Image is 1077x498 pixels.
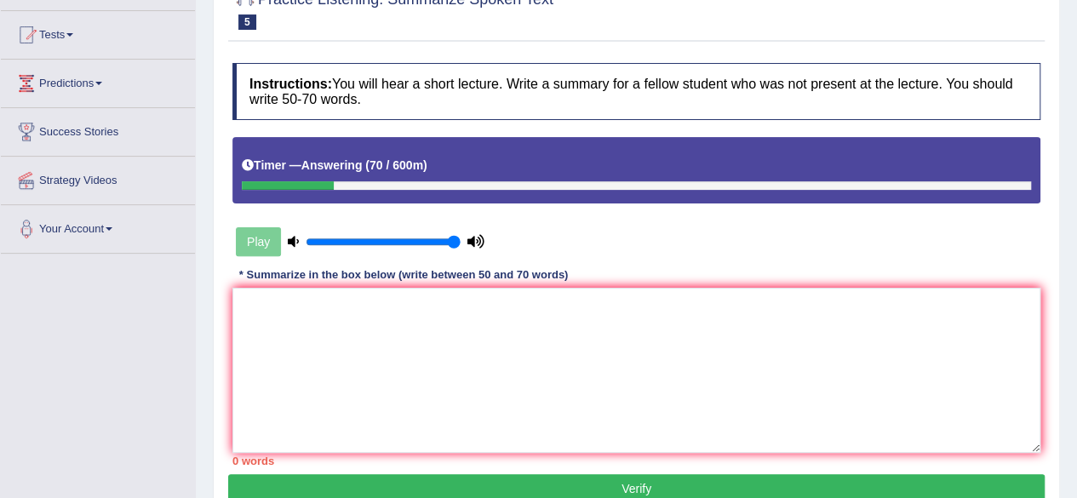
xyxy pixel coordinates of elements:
b: Instructions: [249,77,332,91]
a: Tests [1,11,195,54]
a: Your Account [1,205,195,248]
a: Predictions [1,60,195,102]
span: 5 [238,14,256,30]
b: 70 / 600m [370,158,423,172]
div: * Summarize in the box below (write between 50 and 70 words) [232,267,575,283]
b: ( [365,158,370,172]
a: Success Stories [1,108,195,151]
h4: You will hear a short lecture. Write a summary for a fellow student who was not present at the le... [232,63,1040,120]
b: ) [423,158,427,172]
h5: Timer — [242,159,427,172]
div: 0 words [232,453,1040,469]
b: Answering [301,158,363,172]
a: Strategy Videos [1,157,195,199]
